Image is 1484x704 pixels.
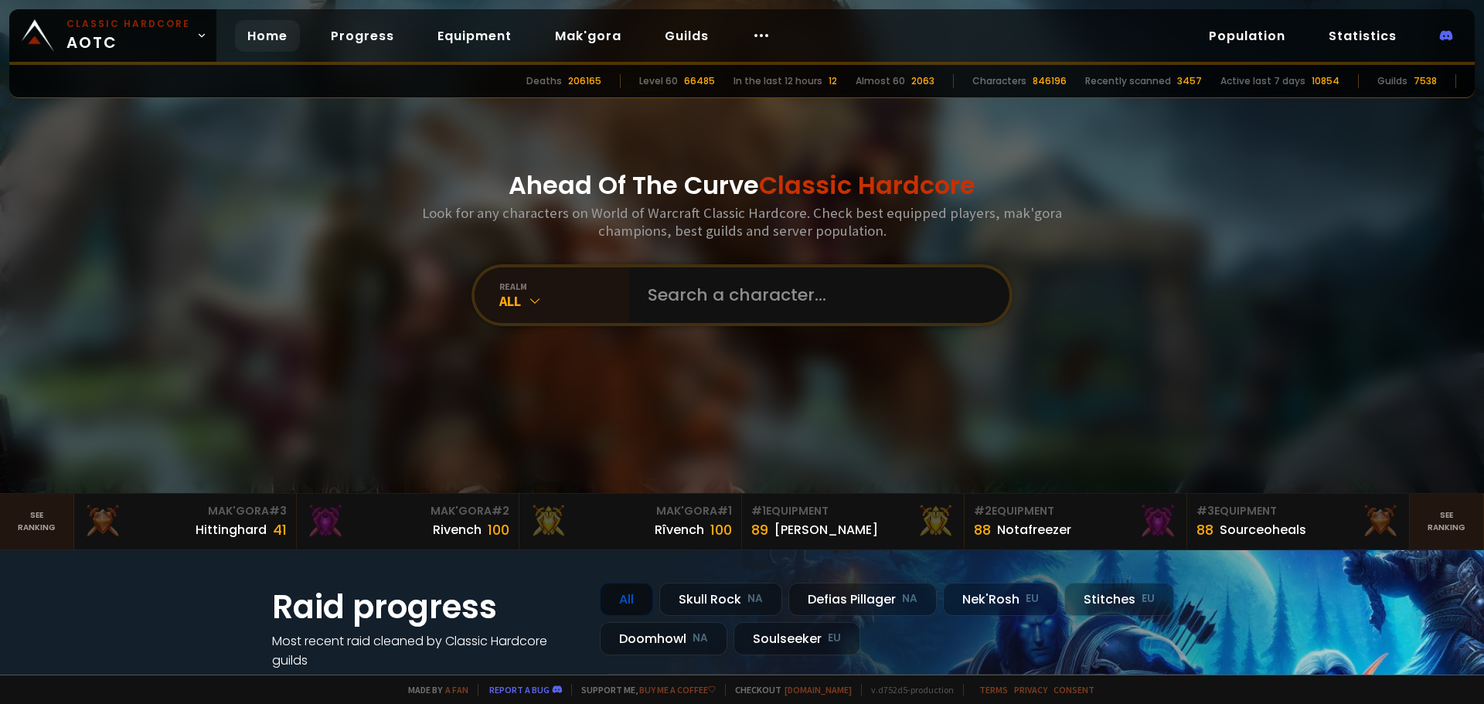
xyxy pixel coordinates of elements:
[499,292,629,310] div: All
[529,503,732,519] div: Mak'Gora
[509,167,975,204] h1: Ahead Of The Curve
[519,494,742,549] a: Mak'Gora#1Rîvench100
[235,20,300,52] a: Home
[1377,74,1407,88] div: Guilds
[751,503,955,519] div: Equipment
[1085,74,1171,88] div: Recently scanned
[1033,74,1067,88] div: 846196
[652,20,721,52] a: Guilds
[1014,684,1047,695] a: Privacy
[445,684,468,695] a: a fan
[1196,503,1400,519] div: Equipment
[974,503,992,519] span: # 2
[733,622,860,655] div: Soulseeker
[659,583,782,616] div: Skull Rock
[655,520,704,539] div: Rîvench
[943,583,1058,616] div: Nek'Rosh
[489,684,550,695] a: Report a bug
[693,631,708,646] small: NA
[1026,591,1039,607] small: EU
[717,503,732,519] span: # 1
[1220,520,1306,539] div: Sourceoheals
[196,520,267,539] div: Hittinghard
[9,9,216,62] a: Classic HardcoreAOTC
[1410,494,1484,549] a: Seeranking
[1196,20,1298,52] a: Population
[639,684,716,695] a: Buy me a coffee
[399,684,468,695] span: Made by
[492,503,509,519] span: # 2
[751,503,766,519] span: # 1
[297,494,519,549] a: Mak'Gora#2Rivench100
[433,520,482,539] div: Rivench
[1064,583,1174,616] div: Stitches
[747,591,763,607] small: NA
[751,519,768,540] div: 89
[66,17,190,31] small: Classic Hardcore
[965,494,1187,549] a: #2Equipment88Notafreezer
[272,631,581,670] h4: Most recent raid cleaned by Classic Hardcore guilds
[571,684,716,695] span: Support me,
[638,267,991,323] input: Search a character...
[759,168,975,202] span: Classic Hardcore
[829,74,837,88] div: 12
[1053,684,1094,695] a: Consent
[972,74,1026,88] div: Characters
[66,17,190,54] span: AOTC
[543,20,634,52] a: Mak'gora
[1142,591,1155,607] small: EU
[1177,74,1202,88] div: 3457
[269,503,287,519] span: # 3
[974,519,991,540] div: 88
[568,74,601,88] div: 206165
[710,519,732,540] div: 100
[684,74,715,88] div: 66485
[600,622,727,655] div: Doomhowl
[272,671,373,689] a: See all progress
[774,520,878,539] div: [PERSON_NAME]
[902,591,917,607] small: NA
[416,204,1068,240] h3: Look for any characters on World of Warcraft Classic Hardcore. Check best equipped players, mak'g...
[83,503,287,519] div: Mak'Gora
[526,74,562,88] div: Deaths
[600,583,653,616] div: All
[828,631,841,646] small: EU
[1187,494,1410,549] a: #3Equipment88Sourceoheals
[1220,74,1305,88] div: Active last 7 days
[639,74,678,88] div: Level 60
[488,519,509,540] div: 100
[272,583,581,631] h1: Raid progress
[425,20,524,52] a: Equipment
[979,684,1008,695] a: Terms
[318,20,407,52] a: Progress
[997,520,1071,539] div: Notafreezer
[273,519,287,540] div: 41
[911,74,934,88] div: 2063
[1312,74,1339,88] div: 10854
[74,494,297,549] a: Mak'Gora#3Hittinghard41
[1196,519,1213,540] div: 88
[974,503,1177,519] div: Equipment
[788,583,937,616] div: Defias Pillager
[785,684,852,695] a: [DOMAIN_NAME]
[742,494,965,549] a: #1Equipment89[PERSON_NAME]
[306,503,509,519] div: Mak'Gora
[499,281,629,292] div: realm
[1414,74,1437,88] div: 7538
[1316,20,1409,52] a: Statistics
[856,74,905,88] div: Almost 60
[1196,503,1214,519] span: # 3
[861,684,954,695] span: v. d752d5 - production
[733,74,822,88] div: In the last 12 hours
[725,684,852,695] span: Checkout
